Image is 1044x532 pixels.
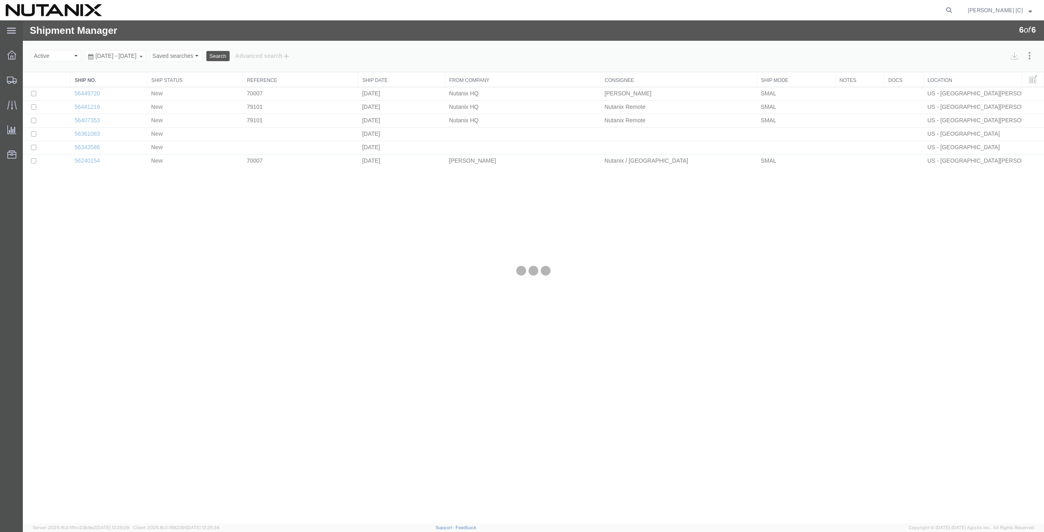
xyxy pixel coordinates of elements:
[33,525,129,530] span: Server: 2025.16.0-1ffcc23b9e2
[968,6,1023,15] span: Arthur Campos [C]
[456,525,476,530] a: Feedback
[133,525,219,530] span: Client: 2025.16.0-1592391
[436,525,456,530] a: Support
[909,524,1034,531] span: Copyright © [DATE]-[DATE] Agistix Inc., All Rights Reserved
[186,525,219,530] span: [DATE] 12:25:34
[96,525,129,530] span: [DATE] 12:29:29
[6,4,102,16] img: logo
[967,5,1033,15] button: [PERSON_NAME] [C]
